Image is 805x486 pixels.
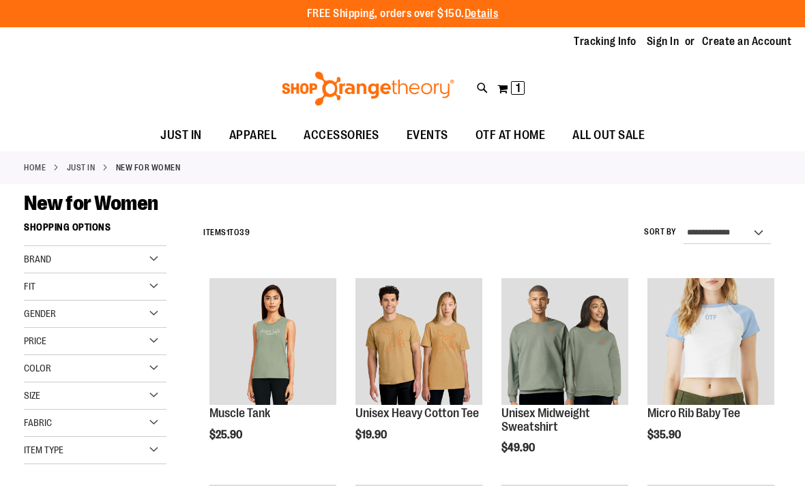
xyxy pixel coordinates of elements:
[280,72,456,106] img: Shop Orangetheory
[475,120,546,151] span: OTF AT HOME
[572,120,645,151] span: ALL OUT SALE
[644,226,677,238] label: Sort By
[24,192,158,215] span: New for Women
[501,278,628,407] a: Unisex Midweight Sweatshirt
[24,335,46,346] span: Price
[203,222,250,243] h2: Items to
[355,278,482,405] img: Unisex Heavy Cotton Tee
[501,442,537,454] span: $49.90
[349,271,489,475] div: product
[24,308,56,319] span: Gender
[702,34,792,49] a: Create an Account
[24,363,51,374] span: Color
[355,429,389,441] span: $19.90
[641,271,781,475] div: product
[407,120,448,151] span: EVENTS
[465,7,499,20] a: Details
[647,278,774,407] a: Micro Rib Baby Tee
[116,162,181,174] strong: New for Women
[647,429,683,441] span: $35.90
[516,81,521,95] span: 1
[647,34,679,49] a: Sign In
[24,281,35,292] span: Fit
[209,278,336,405] img: Muscle Tank
[239,228,250,237] span: 39
[501,278,628,405] img: Unisex Midweight Sweatshirt
[229,120,277,151] span: APPAREL
[304,120,379,151] span: ACCESSORIES
[24,254,51,264] span: Brand
[160,120,202,151] span: JUST IN
[355,406,479,420] a: Unisex Heavy Cotton Tee
[226,228,230,237] span: 1
[24,444,63,455] span: Item Type
[24,215,166,246] strong: Shopping Options
[67,162,96,174] a: JUST IN
[647,278,774,405] img: Micro Rib Baby Tee
[307,6,499,22] p: FREE Shipping, orders over $150.
[24,162,46,174] a: Home
[647,406,740,420] a: Micro Rib Baby Tee
[501,406,590,434] a: Unisex Midweight Sweatshirt
[209,429,244,441] span: $25.90
[209,406,270,420] a: Muscle Tank
[24,390,40,401] span: Size
[24,417,52,428] span: Fabric
[209,278,336,407] a: Muscle Tank
[574,34,636,49] a: Tracking Info
[355,278,482,407] a: Unisex Heavy Cotton Tee
[203,271,343,475] div: product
